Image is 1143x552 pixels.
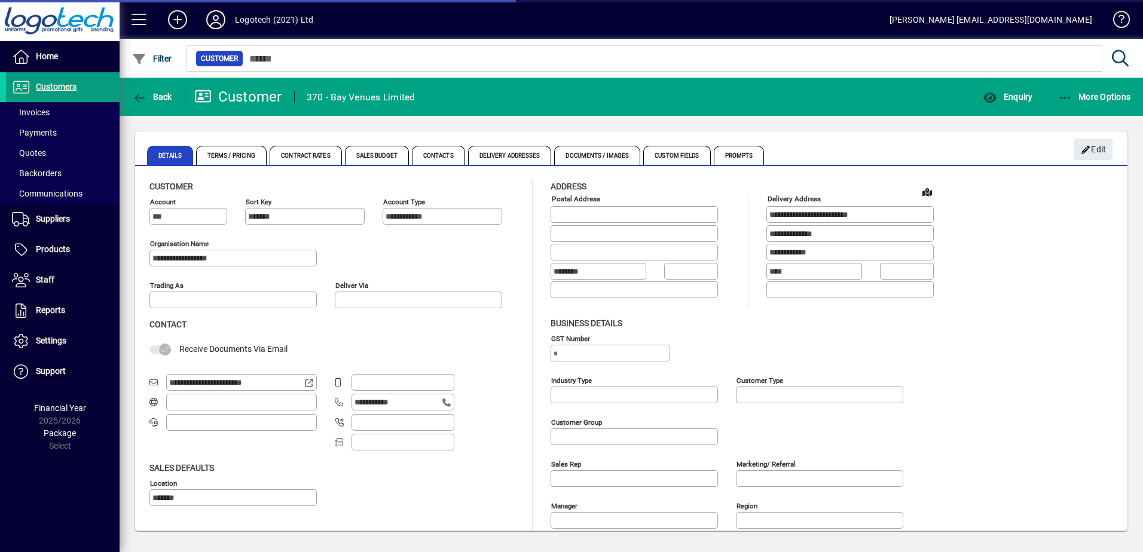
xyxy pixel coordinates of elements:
[551,182,586,191] span: Address
[150,281,184,290] mat-label: Trading as
[1074,139,1113,160] button: Edit
[6,183,120,204] a: Communications
[129,48,175,69] button: Filter
[345,146,409,165] span: Sales Budget
[412,146,465,165] span: Contacts
[468,146,552,165] span: Delivery Addresses
[551,334,590,342] mat-label: GST Number
[147,146,193,165] span: Details
[736,501,757,510] mat-label: Region
[6,326,120,356] a: Settings
[150,479,177,487] mat-label: Location
[383,198,425,206] mat-label: Account Type
[1055,86,1134,108] button: More Options
[270,146,341,165] span: Contract Rates
[736,376,783,384] mat-label: Customer type
[36,51,58,61] span: Home
[149,182,193,191] span: Customer
[6,102,120,122] a: Invoices
[34,403,86,413] span: Financial Year
[6,235,120,265] a: Products
[1058,92,1131,102] span: More Options
[129,86,175,108] button: Back
[6,265,120,295] a: Staff
[179,344,288,354] span: Receive Documents Via Email
[44,428,76,438] span: Package
[12,108,50,117] span: Invoices
[120,86,185,108] app-page-header-button: Back
[132,54,172,63] span: Filter
[554,146,640,165] span: Documents / Images
[36,275,54,284] span: Staff
[246,198,271,206] mat-label: Sort key
[201,53,238,65] span: Customer
[36,244,70,254] span: Products
[335,281,368,290] mat-label: Deliver via
[197,9,235,30] button: Profile
[194,87,282,106] div: Customer
[36,366,66,376] span: Support
[36,305,65,315] span: Reports
[6,42,120,72] a: Home
[12,189,82,198] span: Communications
[36,214,70,223] span: Suppliers
[12,128,57,137] span: Payments
[149,320,187,329] span: Contact
[551,376,592,384] mat-label: Industry type
[12,168,62,178] span: Backorders
[551,501,577,510] mat-label: Manager
[551,418,602,426] mat-label: Customer group
[1104,2,1128,41] a: Knowledge Base
[6,143,120,163] a: Quotes
[6,122,120,143] a: Payments
[150,240,209,248] mat-label: Organisation name
[150,198,176,206] mat-label: Account
[132,92,172,102] span: Back
[551,318,622,328] span: Business details
[36,82,77,91] span: Customers
[6,296,120,326] a: Reports
[890,10,1092,29] div: [PERSON_NAME] [EMAIL_ADDRESS][DOMAIN_NAME]
[1081,140,1107,160] span: Edit
[6,163,120,183] a: Backorders
[12,148,46,158] span: Quotes
[736,459,796,468] mat-label: Marketing/ Referral
[714,146,765,165] span: Prompts
[158,9,197,30] button: Add
[196,146,267,165] span: Terms / Pricing
[307,88,415,107] div: 370 - Bay Venues Limited
[551,459,581,468] mat-label: Sales rep
[6,357,120,387] a: Support
[918,182,937,201] a: View on map
[983,92,1032,102] span: Enquiry
[980,86,1035,108] button: Enquiry
[235,10,313,29] div: Logotech (2021) Ltd
[6,204,120,234] a: Suppliers
[36,336,66,345] span: Settings
[643,146,710,165] span: Custom Fields
[149,463,214,473] span: Sales defaults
